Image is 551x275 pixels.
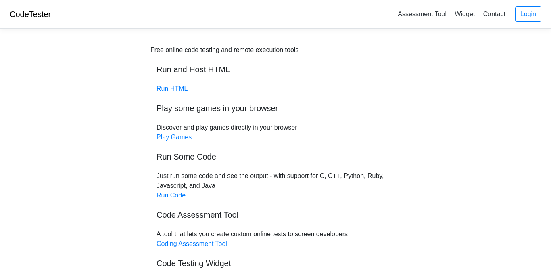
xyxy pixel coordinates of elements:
h5: Code Testing Widget [157,258,394,268]
a: Widget [451,7,478,21]
a: Run HTML [157,85,188,92]
a: Play Games [157,134,192,141]
a: Assessment Tool [394,7,450,21]
h5: Run Some Code [157,152,394,162]
a: Login [515,6,541,22]
a: Contact [480,7,509,21]
a: CodeTester [10,10,51,19]
a: Run Code [157,192,186,199]
div: Free online code testing and remote execution tools [150,45,298,55]
h5: Code Assessment Tool [157,210,394,220]
h5: Play some games in your browser [157,103,394,113]
h5: Run and Host HTML [157,65,394,74]
a: Coding Assessment Tool [157,240,227,247]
